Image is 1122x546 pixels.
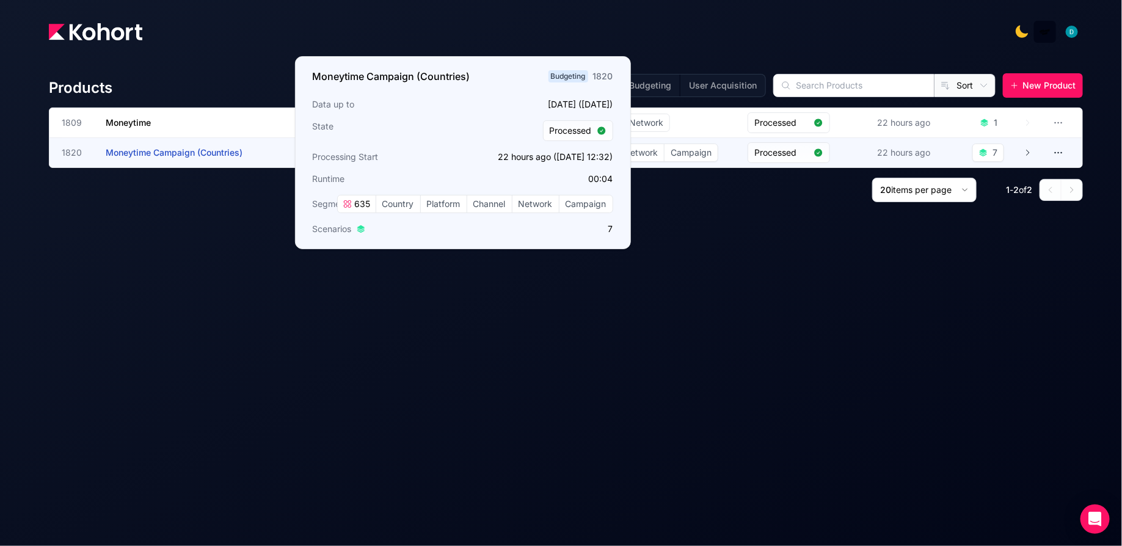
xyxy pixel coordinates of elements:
[62,147,91,159] span: 1820
[106,117,151,128] span: Moneytime
[467,151,613,163] p: 22 hours ago ([DATE] 12:32)
[1006,184,1010,195] span: 1
[1039,26,1051,38] img: logo_MoneyTimeLogo_1_20250619094856634230.png
[1027,184,1032,195] span: 2
[617,144,664,161] span: Network
[62,117,91,129] span: 1809
[593,70,613,82] div: 1820
[1080,504,1110,534] div: Open Intercom Messenger
[994,117,997,129] div: 1
[956,79,973,92] span: Sort
[774,75,934,96] input: Search Products
[872,178,977,202] button: 20items per page
[754,147,809,159] span: Processed
[880,184,891,195] span: 20
[550,125,592,137] span: Processed
[589,173,613,184] app-duration-counter: 00:04
[352,198,371,210] span: 635
[49,23,142,40] img: Kohort logo
[106,147,242,158] span: Moneytime Campaign (Countries)
[559,195,613,213] span: Campaign
[993,147,997,159] div: 7
[1019,184,1027,195] span: of
[62,138,1032,167] a: 1820Moneytime Campaign (Countries)Budgeting635CountryPlatformChannelNetworkCampaignProcessed22 ho...
[875,144,933,161] div: 22 hours ago
[1003,73,1083,98] button: New Product
[421,195,467,213] span: Platform
[313,223,352,235] span: Scenarios
[620,75,680,96] button: Budgeting
[680,75,765,96] button: User Acquisition
[467,195,512,213] span: Channel
[665,144,718,161] span: Campaign
[467,223,613,235] p: 7
[313,69,470,84] h3: Moneytime Campaign (Countries)
[512,195,559,213] span: Network
[313,173,459,185] h3: Runtime
[376,195,420,213] span: Country
[1013,184,1019,195] span: 2
[1010,184,1013,195] span: -
[623,114,669,131] span: Network
[548,70,588,82] span: Budgeting
[313,120,459,141] h3: State
[49,78,112,98] h4: Products
[891,184,952,195] span: items per page
[62,108,1032,137] a: 1809MoneytimeBudgeting107CountryPlatformChannelNetworkProcessed22 hours ago1
[313,151,459,163] h3: Processing Start
[1022,79,1076,92] span: New Product
[313,198,353,210] span: Segments
[875,114,933,131] div: 22 hours ago
[467,98,613,111] p: [DATE] ([DATE])
[754,117,809,129] span: Processed
[313,98,459,111] h3: Data up to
